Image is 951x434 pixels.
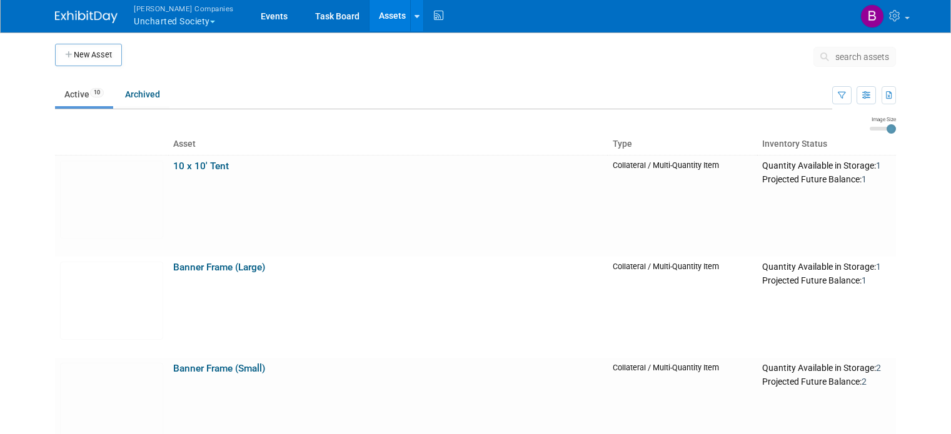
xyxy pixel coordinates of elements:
[860,4,884,28] img: Barbara Brzezinska
[134,2,234,15] span: [PERSON_NAME] Companies
[173,262,265,273] a: Banner Frame (Large)
[55,82,113,106] a: Active10
[762,262,891,273] div: Quantity Available in Storage:
[876,160,881,170] span: 1
[173,363,265,374] a: Banner Frame (Small)
[608,155,757,257] td: Collateral / Multi-Quantity Item
[168,134,608,155] th: Asset
[862,275,867,285] span: 1
[608,134,757,155] th: Type
[862,377,867,387] span: 2
[762,374,891,388] div: Projected Future Balance:
[762,273,891,287] div: Projected Future Balance:
[762,172,891,185] div: Projected Future Balance:
[762,160,891,172] div: Quantity Available in Storage:
[762,363,891,374] div: Quantity Available in Storage:
[173,160,229,172] a: 10 x 10' Tent
[870,116,896,123] div: Image Size
[876,363,881,373] span: 2
[116,82,169,106] a: Archived
[55,11,118,23] img: ExhibitDay
[55,44,122,66] button: New Asset
[876,262,881,272] span: 1
[835,52,889,62] span: search assets
[608,257,757,358] td: Collateral / Multi-Quantity Item
[90,88,104,97] span: 10
[813,47,896,67] button: search assets
[862,174,867,184] span: 1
